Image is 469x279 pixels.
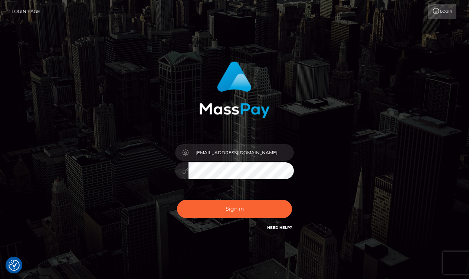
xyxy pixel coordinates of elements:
a: Login Page [12,4,40,19]
img: MassPay Login [199,61,270,118]
input: Username... [188,144,294,161]
a: Login [428,4,456,19]
img: Revisit consent button [9,260,20,271]
button: Sign in [177,200,292,218]
button: Consent Preferences [9,260,20,271]
a: Need Help? [267,225,292,230]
